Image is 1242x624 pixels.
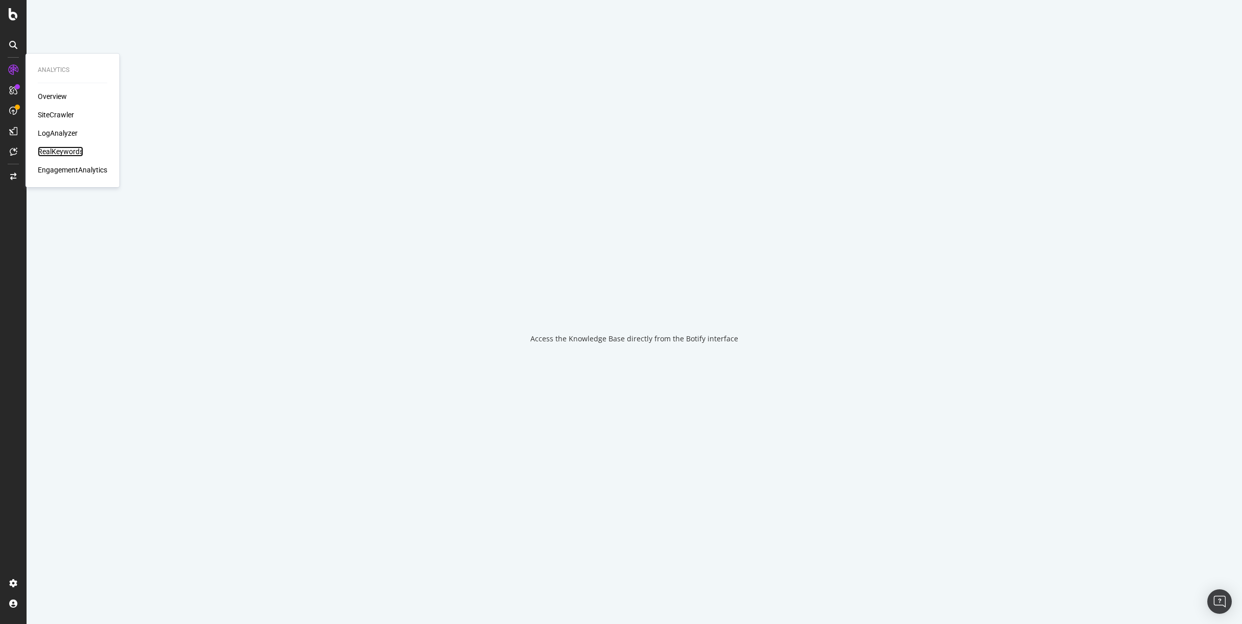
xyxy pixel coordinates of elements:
div: animation [598,281,671,317]
a: RealKeywords [38,146,83,157]
div: Access the Knowledge Base directly from the Botify interface [530,334,738,344]
a: LogAnalyzer [38,128,78,138]
a: Overview [38,91,67,102]
a: SiteCrawler [38,110,74,120]
div: Analytics [38,66,107,74]
a: EngagementAnalytics [38,165,107,175]
div: Open Intercom Messenger [1207,589,1232,614]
